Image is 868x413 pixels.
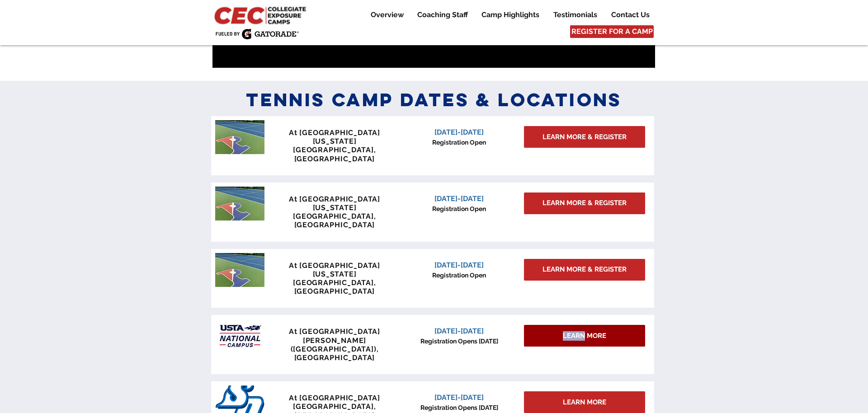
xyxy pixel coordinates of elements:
p: Overview [366,9,408,20]
a: Contact Us [604,9,656,20]
a: LEARN MORE & REGISTER [524,259,645,281]
span: LEARN MORE & REGISTER [542,265,627,274]
span: [DATE]-[DATE] [434,327,484,335]
span: At [GEOGRAPHIC_DATA] [289,327,380,336]
span: At [GEOGRAPHIC_DATA][US_STATE] [289,261,380,278]
a: LEARN MORE & REGISTER [524,192,645,214]
span: Registration Opens [DATE] [420,404,498,411]
div: LEARN MORE [524,325,645,347]
span: At [GEOGRAPHIC_DATA][US_STATE] [289,195,380,212]
span: [GEOGRAPHIC_DATA], [GEOGRAPHIC_DATA] [293,212,376,229]
a: Testimonials [547,9,604,20]
p: Contact Us [607,9,654,20]
span: [PERSON_NAME] ([GEOGRAPHIC_DATA]), [GEOGRAPHIC_DATA] [291,336,379,362]
img: Fueled by Gatorade.png [215,28,299,39]
span: Registration Opens [DATE] [420,338,498,345]
a: LEARN MORE & REGISTER [524,126,645,148]
span: REGISTER FOR A CAMP [571,27,653,37]
span: [DATE]-[DATE] [434,393,484,402]
span: [DATE]-[DATE] [434,261,484,269]
img: penn tennis courts with logo.jpeg [215,120,264,154]
span: LEARN MORE [563,331,606,341]
div: LEARN MORE [524,391,645,413]
span: LEARN MORE & REGISTER [542,132,627,142]
span: At [GEOGRAPHIC_DATA][US_STATE] [289,128,380,145]
p: Camp Highlights [477,9,544,20]
span: LEARN MORE & REGISTER [542,198,627,208]
span: LEARN MORE [563,398,606,407]
span: Registration Open [432,205,486,212]
span: [DATE]-[DATE] [434,194,484,203]
span: Tennis Camp Dates & Locations [246,88,622,111]
span: [DATE]-[DATE] [434,128,484,136]
nav: Site [357,9,656,20]
span: Registration Open [432,139,486,146]
a: Coaching Staff [410,9,474,20]
img: penn tennis courts with logo.jpeg [215,187,264,221]
span: [GEOGRAPHIC_DATA], [GEOGRAPHIC_DATA] [293,145,376,163]
span: Registration Open [432,272,486,279]
p: Testimonials [549,9,602,20]
a: REGISTER FOR A CAMP [570,25,654,38]
img: penn tennis courts with logo.jpeg [215,253,264,287]
img: CEC Logo Primary_edited.jpg [212,5,310,25]
span: At [GEOGRAPHIC_DATA] [289,394,380,402]
a: Camp Highlights [475,9,546,20]
span: [GEOGRAPHIC_DATA], [GEOGRAPHIC_DATA] [293,278,376,296]
p: Coaching Staff [413,9,472,20]
img: USTA Campus image_edited.jpg [215,319,264,353]
a: Overview [364,9,410,20]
